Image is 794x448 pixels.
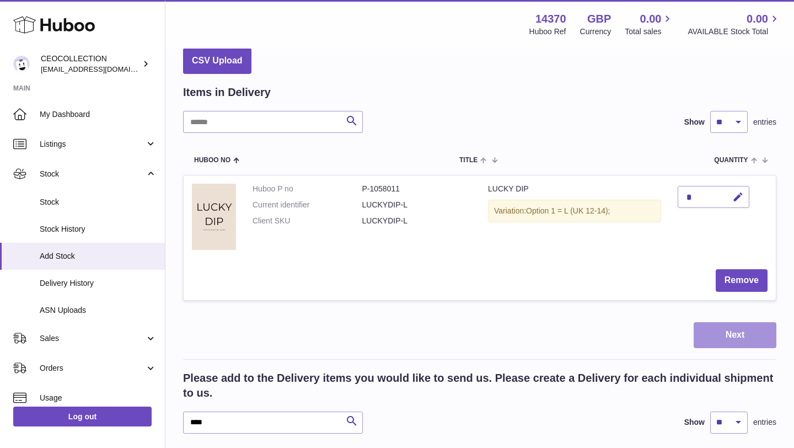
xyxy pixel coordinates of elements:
label: Show [684,417,705,428]
span: Usage [40,393,157,403]
span: Delivery History [40,278,157,289]
a: 0.00 AVAILABLE Stock Total [688,12,781,37]
img: LUCKY DIP [192,184,236,250]
button: Next [694,322,776,348]
span: Huboo no [194,157,230,164]
div: Variation: [488,200,661,222]
span: Stock [40,197,157,207]
img: jferguson@ceocollection.co.uk [13,56,30,72]
dd: LUCKYDIP-L [362,216,472,226]
span: entries [753,117,776,127]
label: Show [684,117,705,127]
strong: 14370 [535,12,566,26]
span: Sales [40,333,145,344]
dd: P-1058011 [362,184,472,194]
button: Remove [716,269,768,292]
span: Add Stock [40,251,157,262]
span: [EMAIL_ADDRESS][DOMAIN_NAME] [41,65,162,73]
h2: Items in Delivery [183,85,271,100]
strong: GBP [587,12,611,26]
h2: Please add to the Delivery items you would like to send us. Please create a Delivery for each ind... [183,371,776,401]
div: Huboo Ref [529,26,566,37]
dt: Client SKU [253,216,362,226]
div: CEOCOLLECTION [41,54,140,74]
span: Stock [40,169,145,179]
a: Log out [13,407,152,426]
span: Title [459,157,478,164]
dt: Current identifier [253,200,362,210]
span: 0.00 [640,12,662,26]
span: My Dashboard [40,109,157,120]
span: AVAILABLE Stock Total [688,26,781,37]
span: 0.00 [747,12,768,26]
span: Total sales [625,26,674,37]
dd: LUCKYDIP-L [362,200,472,210]
td: LUCKY DIP [480,175,669,261]
button: CSV Upload [183,48,251,74]
span: Option 1 = L (UK 12-14); [526,206,610,215]
dt: Huboo P no [253,184,362,194]
div: Currency [580,26,611,37]
span: ASN Uploads [40,305,157,316]
span: Listings [40,139,145,150]
span: Stock History [40,224,157,234]
span: Orders [40,363,145,374]
a: 0.00 Total sales [625,12,674,37]
span: entries [753,417,776,428]
span: Quantity [714,157,748,164]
